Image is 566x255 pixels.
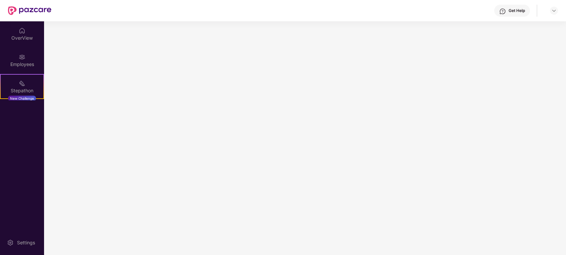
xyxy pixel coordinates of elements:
[19,27,25,34] img: svg+xml;base64,PHN2ZyBpZD0iSG9tZSIgeG1sbnM9Imh0dHA6Ly93d3cudzMub3JnLzIwMDAvc3ZnIiB3aWR0aD0iMjAiIG...
[19,80,25,87] img: svg+xml;base64,PHN2ZyB4bWxucz0iaHR0cDovL3d3dy53My5vcmcvMjAwMC9zdmciIHdpZHRoPSIyMSIgaGVpZ2h0PSIyMC...
[551,8,557,13] img: svg+xml;base64,PHN2ZyBpZD0iRHJvcGRvd24tMzJ4MzIiIHhtbG5zPSJodHRwOi8vd3d3LnczLm9yZy8yMDAwL3N2ZyIgd2...
[1,87,43,94] div: Stepathon
[8,96,36,101] div: New Challenge
[15,239,37,246] div: Settings
[8,6,51,15] img: New Pazcare Logo
[499,8,506,15] img: svg+xml;base64,PHN2ZyBpZD0iSGVscC0zMngzMiIgeG1sbnM9Imh0dHA6Ly93d3cudzMub3JnLzIwMDAvc3ZnIiB3aWR0aD...
[509,8,525,13] div: Get Help
[19,54,25,60] img: svg+xml;base64,PHN2ZyBpZD0iRW1wbG95ZWVzIiB4bWxucz0iaHR0cDovL3d3dy53My5vcmcvMjAwMC9zdmciIHdpZHRoPS...
[7,239,14,246] img: svg+xml;base64,PHN2ZyBpZD0iU2V0dGluZy0yMHgyMCIgeG1sbnM9Imh0dHA6Ly93d3cudzMub3JnLzIwMDAvc3ZnIiB3aW...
